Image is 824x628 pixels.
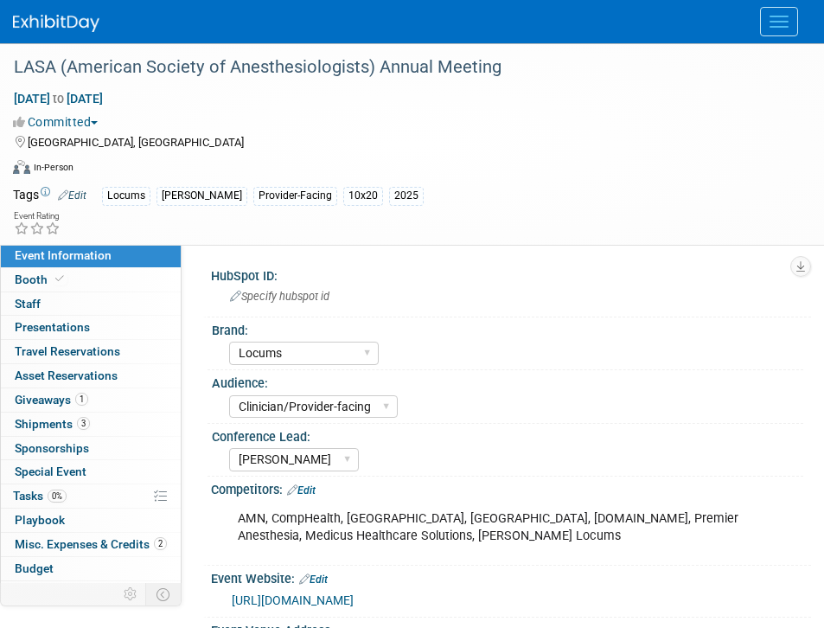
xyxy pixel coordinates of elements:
[15,393,88,407] span: Giveaways
[1,484,181,508] a: Tasks0%
[77,417,90,430] span: 3
[75,393,88,406] span: 1
[1,340,181,363] a: Travel Reservations
[156,187,247,205] div: [PERSON_NAME]
[1,388,181,412] a: Giveaways1
[1,460,181,484] a: Special Event
[230,290,329,303] span: Specify hubspot id
[28,136,244,149] span: [GEOGRAPHIC_DATA], [GEOGRAPHIC_DATA]
[15,368,118,382] span: Asset Reservations
[15,537,167,551] span: Misc. Expenses & Credits
[116,583,146,606] td: Personalize Event Tab Strip
[14,212,61,221] div: Event Rating
[760,7,798,36] button: Menu
[15,297,41,311] span: Staff
[1,413,181,436] a: Shipments3
[13,186,86,206] td: Tags
[212,370,803,392] div: Audience:
[146,583,182,606] td: Toggle Event Tabs
[232,593,354,607] a: [URL][DOMAIN_NAME]
[154,537,167,550] span: 2
[15,513,65,527] span: Playbook
[102,187,150,205] div: Locums
[226,502,779,554] div: AMN, CompHealth, [GEOGRAPHIC_DATA], [GEOGRAPHIC_DATA], [DOMAIN_NAME], Premier Anesthesia, Medicus...
[1,437,181,460] a: Sponsorships
[1,533,181,556] a: Misc. Expenses & Credits2
[211,263,811,285] div: HubSpot ID:
[58,189,86,202] a: Edit
[13,113,105,131] button: Committed
[15,561,54,575] span: Budget
[15,441,89,455] span: Sponsorships
[1,364,181,388] a: Asset Reservations
[13,489,67,503] span: Tasks
[1,316,181,339] a: Presentations
[1,509,181,532] a: Playbook
[343,187,383,205] div: 10x20
[15,344,120,358] span: Travel Reservations
[389,187,424,205] div: 2025
[1,268,181,292] a: Booth
[211,477,811,499] div: Competitors:
[212,424,803,445] div: Conference Lead:
[211,566,811,588] div: Event Website:
[1,557,181,580] a: Budget
[13,91,104,106] span: [DATE] [DATE]
[212,317,803,339] div: Brand:
[253,187,337,205] div: Provider-Facing
[13,157,802,183] div: Event Format
[1,244,181,267] a: Event Information
[8,52,789,83] div: LASA (American Society of Anesthesiologists) Annual Meeting
[48,490,67,503] span: 0%
[287,484,316,497] a: Edit
[13,160,30,174] img: Format-Inperson.png
[15,417,90,431] span: Shipments
[15,272,67,286] span: Booth
[15,320,90,334] span: Presentations
[15,248,112,262] span: Event Information
[1,292,181,316] a: Staff
[55,274,64,284] i: Booth reservation complete
[299,574,328,586] a: Edit
[33,161,73,174] div: In-Person
[13,15,99,32] img: ExhibitDay
[15,465,86,478] span: Special Event
[50,92,67,106] span: to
